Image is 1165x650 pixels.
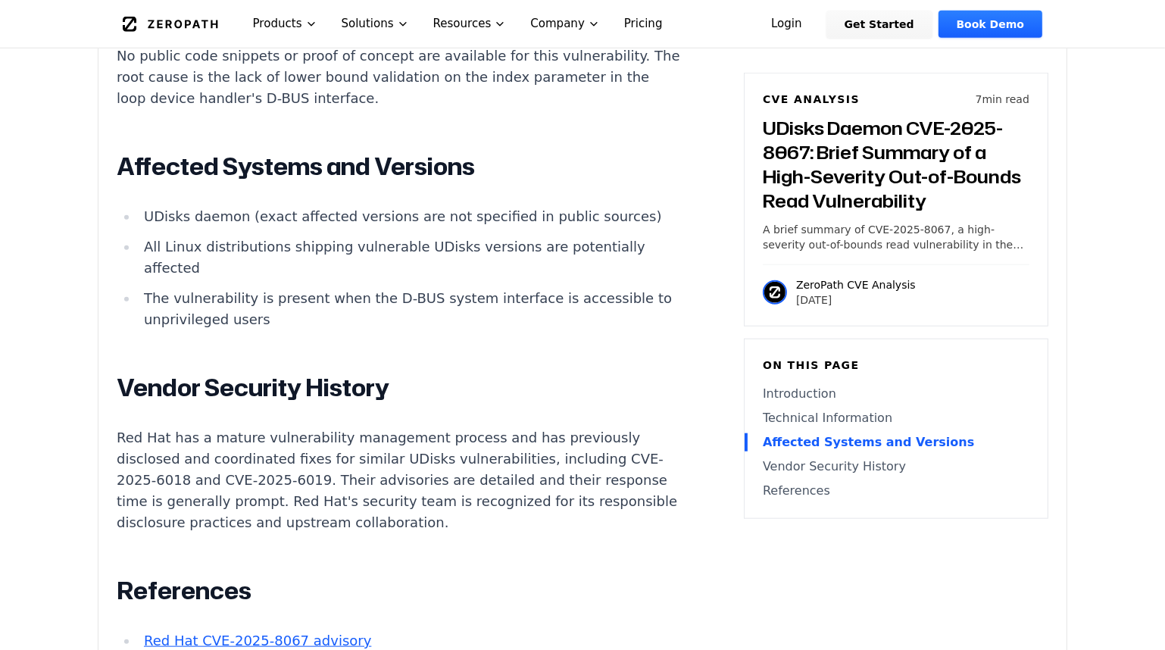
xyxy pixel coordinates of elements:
[796,292,916,308] p: [DATE]
[763,433,1029,452] a: Affected Systems and Versions
[117,373,680,403] h2: Vendor Security History
[138,236,680,279] li: All Linux distributions shipping vulnerable UDisks versions are potentially affected
[939,11,1042,38] a: Book Demo
[117,152,680,182] h2: Affected Systems and Versions
[753,11,820,38] a: Login
[763,385,1029,403] a: Introduction
[763,92,860,107] h6: CVE Analysis
[763,280,787,305] img: ZeroPath CVE Analysis
[976,92,1029,107] p: 7 min read
[138,288,680,330] li: The vulnerability is present when the D-BUS system interface is accessible to unprivileged users
[763,358,1029,373] h6: On this page
[826,11,932,38] a: Get Started
[138,206,680,227] li: UDisks daemon (exact affected versions are not specified in public sources)
[763,409,1029,427] a: Technical Information
[117,427,680,533] p: Red Hat has a mature vulnerability management process and has previously disclosed and coordinate...
[763,222,1029,252] p: A brief summary of CVE-2025-8067, a high-severity out-of-bounds read vulnerability in the UDisks ...
[796,277,916,292] p: ZeroPath CVE Analysis
[763,482,1029,500] a: References
[117,45,680,109] p: No public code snippets or proof of concept are available for this vulnerability. The root cause ...
[117,576,680,606] h2: References
[144,633,371,648] a: Red Hat CVE-2025-8067 advisory
[763,116,1029,213] h3: UDisks Daemon CVE-2025-8067: Brief Summary of a High-Severity Out-of-Bounds Read Vulnerability
[763,458,1029,476] a: Vendor Security History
